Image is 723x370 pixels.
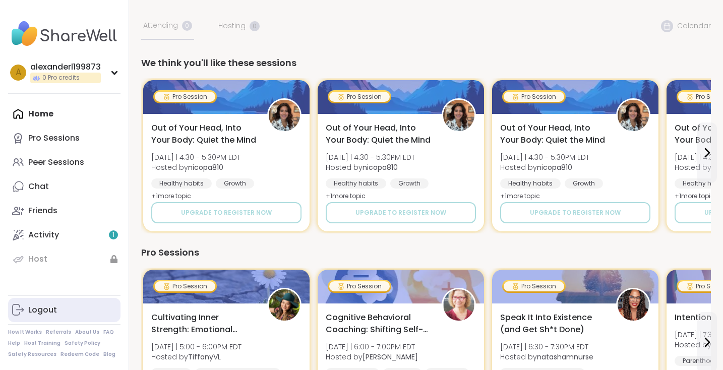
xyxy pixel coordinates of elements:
b: TiffanyVL [188,352,221,362]
a: About Us [75,329,99,336]
div: Pro Sessions [141,245,711,260]
span: Hosted by [500,352,593,362]
div: Pro Session [329,92,390,102]
a: Help [8,340,20,347]
span: [DATE] | 6:30 - 7:30PM EDT [500,342,593,352]
a: Host [8,247,120,271]
a: Pro Sessions [8,126,120,150]
span: Out of Your Head, Into Your Body: Quiet the Mind [151,122,256,146]
b: [PERSON_NAME] [363,352,418,362]
img: ShareWell Nav Logo [8,16,120,51]
div: Growth [216,178,254,189]
a: Peer Sessions [8,150,120,174]
span: Out of Your Head, Into Your Body: Quiet the Mind [326,122,431,146]
span: Out of Your Head, Into Your Body: Quiet the Mind [500,122,605,146]
div: Healthy habits [500,178,561,189]
a: Friends [8,199,120,223]
div: Pro Session [155,92,215,102]
img: nicopa810 [443,100,474,131]
span: Upgrade to register now [355,208,446,217]
div: Friends [28,205,57,216]
div: We think you'll like these sessions [141,56,711,70]
div: Healthy habits [326,178,386,189]
span: Hosted by [151,352,242,362]
a: Redeem Code [61,351,99,358]
div: Pro Sessions [28,133,80,144]
a: Safety Policy [65,340,100,347]
span: Hosted by [326,352,418,362]
a: Host Training [24,340,61,347]
div: Pro Session [504,281,564,291]
a: Logout [8,298,120,322]
span: Hosted by [151,162,240,172]
a: Activity1 [8,223,120,247]
div: Host [28,254,47,265]
span: [DATE] | 4:30 - 5:30PM EDT [151,152,240,162]
img: TiffanyVL [269,289,300,321]
div: Growth [390,178,429,189]
span: 0 Pro credits [42,74,80,82]
button: Upgrade to register now [326,202,476,223]
a: Safety Resources [8,351,56,358]
div: Activity [28,229,59,240]
div: Peer Sessions [28,157,84,168]
img: nicopa810 [269,100,300,131]
a: How It Works [8,329,42,336]
span: Cognitive Behavioral Coaching: Shifting Self-Talk [326,312,431,336]
div: Pro Session [504,92,564,102]
div: Growth [565,178,603,189]
a: Referrals [46,329,71,336]
img: Fausta [443,289,474,321]
span: [DATE] | 6:00 - 7:00PM EDT [326,342,418,352]
span: Hosted by [326,162,415,172]
span: Upgrade to register now [530,208,621,217]
b: nicopa810 [188,162,223,172]
span: [DATE] | 4:30 - 5:30PM EDT [500,152,589,162]
span: 1 [112,231,114,239]
div: Logout [28,304,57,316]
div: Chat [28,181,49,192]
div: Pro Session [329,281,390,291]
span: Hosted by [500,162,589,172]
img: nicopa810 [618,100,649,131]
span: Upgrade to register now [181,208,272,217]
div: Healthy habits [151,178,212,189]
b: nicopa810 [363,162,398,172]
span: [DATE] | 5:00 - 6:00PM EDT [151,342,242,352]
span: Speak It Into Existence (and Get Sh*t Done) [500,312,605,336]
button: Upgrade to register now [500,202,650,223]
span: Cultivating Inner Strength: Emotional Regulation [151,312,256,336]
a: Blog [103,351,115,358]
div: Pro Session [155,281,215,291]
button: Upgrade to register now [151,202,302,223]
span: [DATE] | 4:30 - 5:30PM EDT [326,152,415,162]
img: natashamnurse [618,289,649,321]
a: Chat [8,174,120,199]
span: a [16,66,21,79]
b: nicopa810 [537,162,572,172]
div: alexanderl199873 [30,61,101,73]
a: FAQ [103,329,114,336]
b: natashamnurse [537,352,593,362]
